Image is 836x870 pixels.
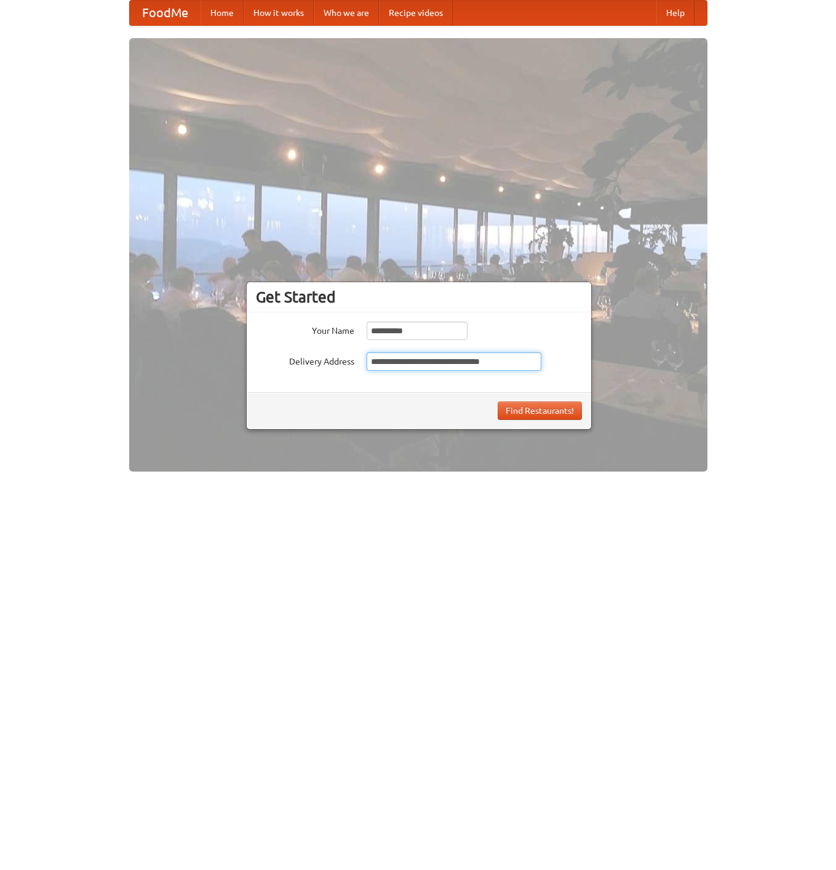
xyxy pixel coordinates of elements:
label: Your Name [256,322,354,337]
a: Who we are [314,1,379,25]
button: Find Restaurants! [498,401,582,420]
a: Home [201,1,244,25]
a: Help [656,1,695,25]
label: Delivery Address [256,352,354,368]
a: Recipe videos [379,1,453,25]
a: FoodMe [130,1,201,25]
h3: Get Started [256,288,582,306]
a: How it works [244,1,314,25]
